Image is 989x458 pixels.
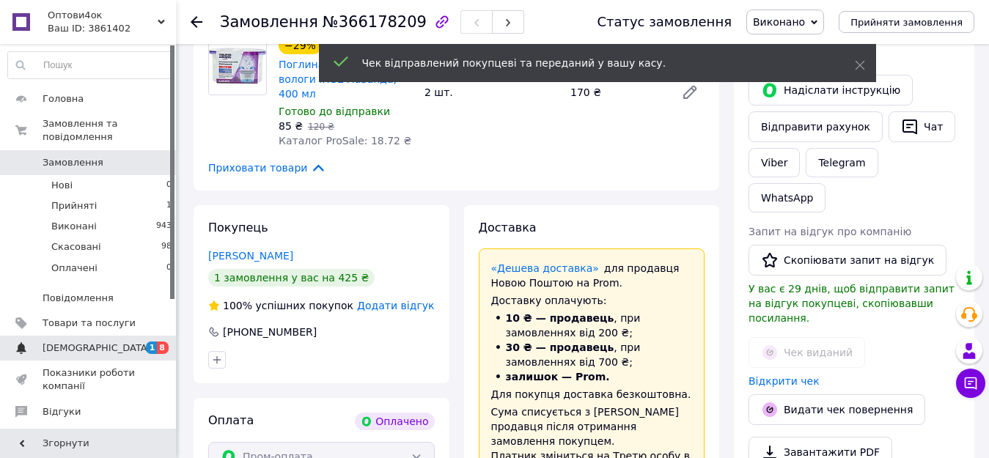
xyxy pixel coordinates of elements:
span: 85 ₴ [279,120,303,132]
span: 120 ₴ [308,122,334,132]
a: Telegram [806,148,878,177]
li: , при замовленнях від 200 ₴; [491,311,693,340]
a: Редагувати [675,78,705,107]
span: Виконані [51,220,97,233]
div: [PHONE_NUMBER] [221,325,318,339]
div: для продавця Новою Поштою на Prom. [491,261,693,290]
span: Прийняти замовлення [850,17,963,28]
div: Оплачено [355,413,434,430]
span: 100% [223,300,252,311]
span: Показники роботи компанії [43,366,136,393]
span: Товари та послуги [43,317,136,330]
button: Відправити рахунок [749,111,883,142]
div: Чек відправлений покупцеві та переданий у вашу касу. [362,56,818,70]
span: Каталог ProSale: 18.72 ₴ [279,135,411,147]
button: Чат [889,111,955,142]
span: 98 [161,240,172,254]
span: залишок — Prom. [506,371,610,383]
div: −29% [279,37,322,54]
span: Приховати товари [208,160,326,176]
span: Оплачені [51,262,98,275]
span: 30 ₴ — продавець [506,341,614,353]
span: Замовлення та повідомлення [43,117,176,144]
span: Повідомлення [43,292,114,305]
img: Поглинач запаху та вологи IRGE Лаванда, 400 мл [209,48,266,84]
button: Прийняти замовлення [839,11,974,33]
div: Для покупця доставка безкоштовна. [491,387,693,402]
div: 1 замовлення у вас на 425 ₴ [208,269,375,287]
span: №366178209 [323,13,427,31]
span: Відгуки [43,405,81,418]
span: 943 [156,220,172,233]
span: Оптови4ок [48,9,158,22]
button: Чат з покупцем [956,369,985,398]
span: Виконано [753,16,805,28]
span: Запит на відгук про компанію [749,226,911,237]
div: Повернутися назад [191,15,202,29]
span: Головна [43,92,84,106]
a: Відкрити чек [749,375,820,387]
a: Поглинач запаху та вологи IRGE Лаванда, 400 мл [279,59,397,100]
span: 1 [146,341,158,354]
button: Надіслати інструкцію [749,75,913,106]
span: Скасовані [51,240,101,254]
a: [PERSON_NAME] [208,250,293,262]
a: WhatsApp [749,183,826,213]
div: Ваш ID: 3861402 [48,22,176,35]
span: Замовлення [43,156,103,169]
span: Прийняті [51,199,97,213]
li: , при замовленнях від 700 ₴; [491,340,693,369]
div: 170 ₴ [565,82,669,103]
div: Статус замовлення [597,15,732,29]
div: успішних покупок [208,298,353,313]
button: Скопіювати запит на відгук [749,245,946,276]
button: Видати чек повернення [749,394,925,425]
span: Додати відгук [357,300,434,311]
span: Нові [51,179,73,192]
span: Оплата [208,413,254,427]
span: [DEMOGRAPHIC_DATA] [43,341,151,355]
a: «Дешева доставка» [491,262,599,274]
span: 1 [166,199,172,213]
a: Viber [749,148,800,177]
div: Доставку оплачують: [491,293,693,308]
input: Пошук [8,52,172,78]
span: Доставка [479,221,537,234]
span: 0 [166,262,172,275]
span: 0 [166,179,172,192]
span: У вас є 29 днів, щоб відправити запит на відгук покупцеві, скопіювавши посилання. [749,283,955,324]
span: Замовлення [220,13,318,31]
span: 8 [157,341,169,354]
span: 10 ₴ — продавець [506,312,614,324]
span: Готово до відправки [279,106,390,117]
span: Покупець [208,221,268,234]
div: 2 шт. [419,82,565,103]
